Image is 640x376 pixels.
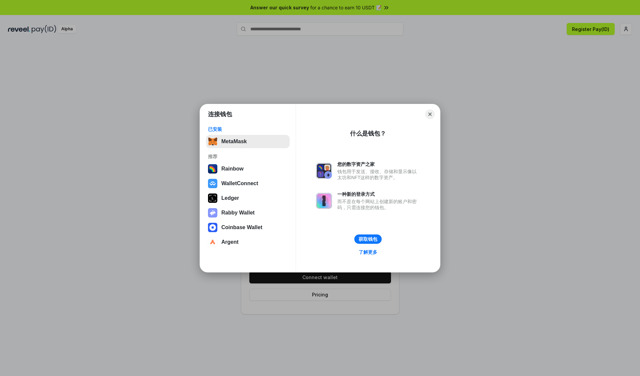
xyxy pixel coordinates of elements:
[206,135,290,148] button: MetaMask
[206,235,290,249] button: Argent
[208,179,217,188] img: svg+xml,%3Csvg%20width%3D%2228%22%20height%3D%2228%22%20viewBox%3D%220%200%2028%2028%22%20fill%3D...
[208,137,217,146] img: svg+xml,%3Csvg%20fill%3D%22none%22%20height%3D%2233%22%20viewBox%3D%220%200%2035%2033%22%20width%...
[425,110,435,119] button: Close
[208,154,288,160] div: 推荐
[316,163,332,179] img: svg+xml,%3Csvg%20xmlns%3D%22http%3A%2F%2Fwww.w3.org%2F2000%2Fsvg%22%20fill%3D%22none%22%20viewBox...
[206,162,290,176] button: Rainbow
[206,206,290,219] button: Rabby Wallet
[337,161,420,167] div: 您的数字资产之家
[316,193,332,209] img: svg+xml,%3Csvg%20xmlns%3D%22http%3A%2F%2Fwww.w3.org%2F2000%2Fsvg%22%20fill%3D%22none%22%20viewBox...
[337,169,420,181] div: 钱包用于发送、接收、存储和显示像以太坊和NFT这样的数字资产。
[221,210,255,216] div: Rabby Wallet
[221,195,239,201] div: Ledger
[350,130,386,138] div: 什么是钱包？
[354,234,382,244] button: 获取钱包
[221,224,262,230] div: Coinbase Wallet
[221,181,258,187] div: WalletConnect
[206,177,290,190] button: WalletConnect
[208,237,217,247] img: svg+xml,%3Csvg%20width%3D%2228%22%20height%3D%2228%22%20viewBox%3D%220%200%2028%2028%22%20fill%3D...
[206,191,290,205] button: Ledger
[208,164,217,174] img: svg+xml,%3Csvg%20width%3D%22120%22%20height%3D%22120%22%20viewBox%3D%220%200%20120%20120%22%20fil...
[208,193,217,203] img: svg+xml,%3Csvg%20xmlns%3D%22http%3A%2F%2Fwww.w3.org%2F2000%2Fsvg%22%20width%3D%2228%22%20height%3...
[221,239,239,245] div: Argent
[337,191,420,197] div: 一种新的登录方式
[221,139,247,145] div: MetaMask
[208,126,288,132] div: 已安装
[355,248,381,256] a: 了解更多
[208,110,232,118] h1: 连接钱包
[208,208,217,217] img: svg+xml,%3Csvg%20xmlns%3D%22http%3A%2F%2Fwww.w3.org%2F2000%2Fsvg%22%20fill%3D%22none%22%20viewBox...
[337,198,420,210] div: 而不是在每个网站上创建新的账户和密码，只需连接您的钱包。
[221,166,244,172] div: Rainbow
[359,249,377,255] div: 了解更多
[208,223,217,232] img: svg+xml,%3Csvg%20width%3D%2228%22%20height%3D%2228%22%20viewBox%3D%220%200%2028%2028%22%20fill%3D...
[359,236,377,242] div: 获取钱包
[206,221,290,234] button: Coinbase Wallet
